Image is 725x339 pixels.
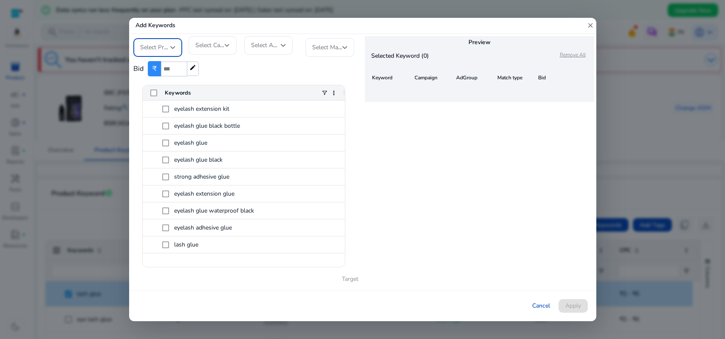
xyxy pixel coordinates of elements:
[456,74,477,81] span: AdGroup
[415,74,437,81] span: Campaign
[174,241,198,249] span: lash glue
[174,122,240,130] span: eyelash glue black bottle
[189,64,196,71] mat-icon: edit
[174,139,207,147] span: eyelash glue
[174,190,234,198] span: eyelash extension glue
[174,173,229,181] span: strong adhesive glue
[165,89,191,97] span: Keywords
[174,105,229,113] span: eyelash extension kit
[312,43,360,51] span: Select Match Type
[174,156,223,164] span: eyelash glue black
[587,18,594,34] mat-icon: close
[148,61,161,76] span: ₹
[140,43,175,51] span: Select Profile
[251,41,293,49] span: Select AdGroup
[532,301,550,310] span: Cancel
[365,39,594,46] h5: Preview
[529,299,553,313] button: Cancel
[372,74,392,81] span: Keyword
[560,51,594,60] p: Remove All
[497,74,522,81] span: Match type
[538,74,546,81] span: Bid
[174,224,232,232] span: eyelash adhesive glue
[174,207,254,215] span: eyelash glue waterproof black
[133,65,144,73] h4: Bid
[195,41,240,49] span: Select Campaign
[129,18,363,34] h5: Add Keywords
[365,51,480,60] p: Selected Keyword (0)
